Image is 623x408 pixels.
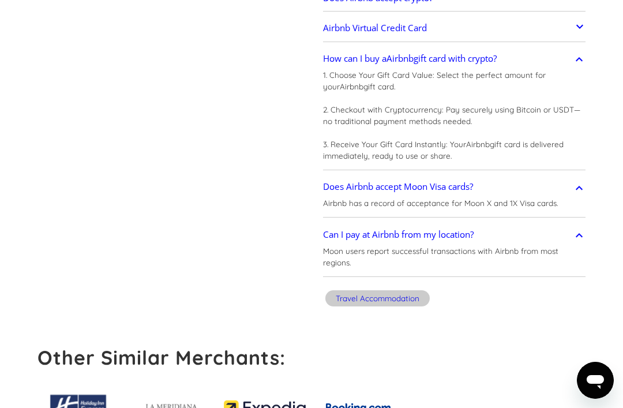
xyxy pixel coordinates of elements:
h2: How can I buy a gift card with crypto? [323,53,497,63]
a: Can I pay at Airbnb from my location? [323,223,586,245]
p: Moon users report successful transactions with Airbnb from most regions. [323,245,586,268]
span: Airbnb [386,53,414,64]
p: 1. Choose Your Gift Card Value: Select the perfect amount for your gift card. 2. Checkout with Cr... [323,69,586,162]
h2: Airbnb Virtual Credit Card [323,23,427,33]
div: Travel Accommodation [336,293,419,304]
a: Airbnb Virtual Credit Card [323,17,586,39]
a: How can I buy aAirbnbgift card with crypto? [323,47,586,69]
span: Airbnb [340,81,363,91]
span: Airbnb [466,139,490,149]
a: Travel Accommodation [323,289,432,311]
p: Airbnb has a record of acceptance for Moon X and 1X Visa cards. [323,197,558,209]
h2: Does Airbnb accept Moon Visa cards? [323,181,474,192]
iframe: Button to launch messaging window [577,362,614,399]
strong: Other Similar Merchants: [37,345,286,369]
h2: Can I pay at Airbnb from my location? [323,229,474,239]
a: Does Airbnb accept Moon Visa cards? [323,175,586,197]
